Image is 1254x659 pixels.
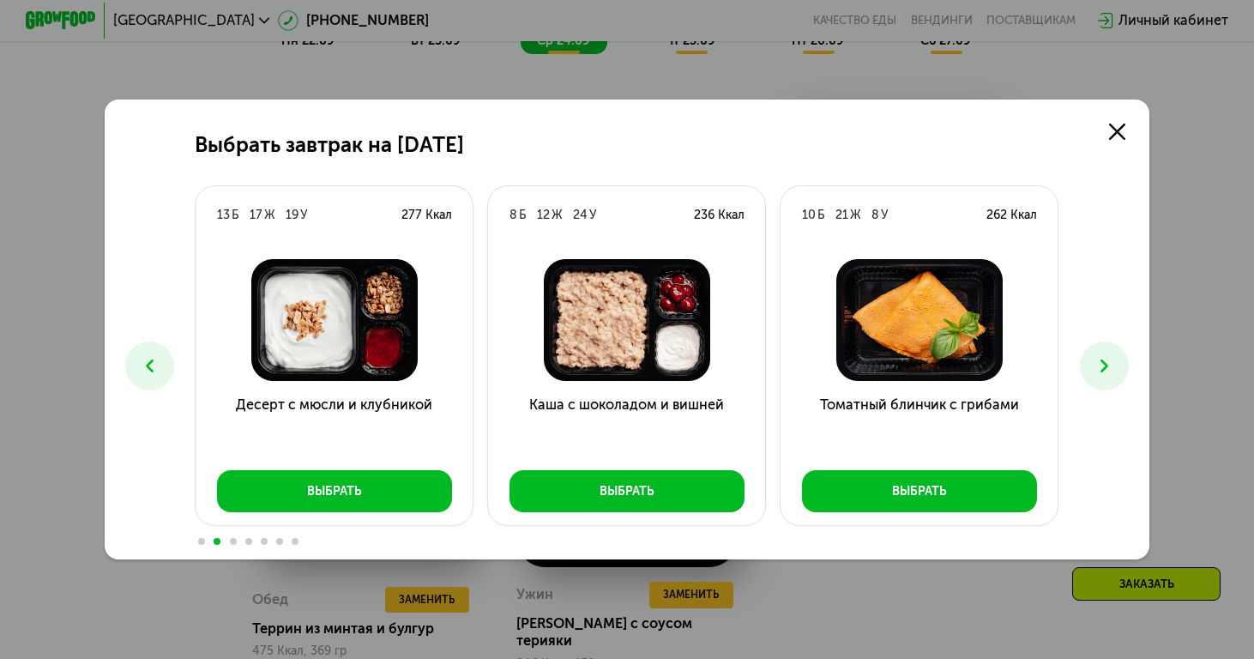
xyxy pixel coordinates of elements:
[307,483,362,500] div: Выбрать
[232,207,239,224] div: Б
[589,207,597,224] div: У
[488,395,765,457] h3: Каша с шоколадом и вишней
[871,207,879,224] div: 8
[195,133,464,157] h2: Выбрать завтрак на [DATE]
[196,395,473,457] h3: Десерт с мюсли и клубникой
[850,207,861,224] div: Ж
[300,207,308,224] div: У
[509,470,745,512] button: Выбрать
[264,207,275,224] div: Ж
[817,207,825,224] div: Б
[509,207,517,224] div: 8
[537,207,550,224] div: 12
[892,483,947,500] div: Выбрать
[552,207,563,224] div: Ж
[802,207,816,224] div: 10
[802,470,1037,512] button: Выбрать
[217,470,452,512] button: Выбрать
[519,207,527,224] div: Б
[210,259,460,381] img: Десерт с мюсли и клубникой
[795,259,1045,381] img: Томатный блинчик с грибами
[401,207,452,224] div: 277 Ккал
[286,207,298,224] div: 19
[781,395,1058,457] h3: Томатный блинчик с грибами
[217,207,230,224] div: 13
[835,207,848,224] div: 21
[250,207,262,224] div: 17
[600,483,654,500] div: Выбрать
[503,259,752,381] img: Каша с шоколадом и вишней
[694,207,745,224] div: 236 Ккал
[881,207,889,224] div: У
[573,207,588,224] div: 24
[986,207,1037,224] div: 262 Ккал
